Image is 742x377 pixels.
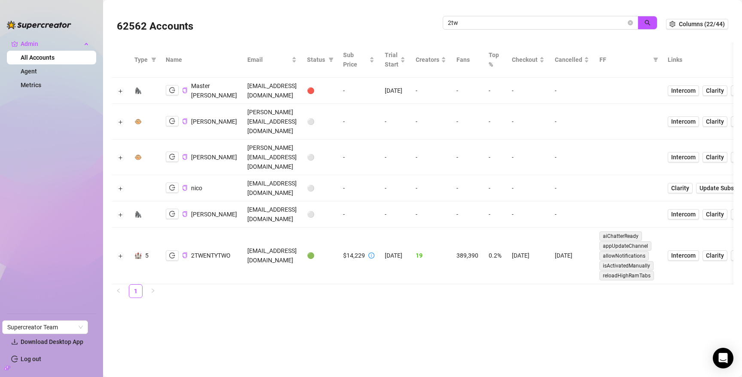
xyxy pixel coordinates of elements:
[550,78,594,104] td: -
[242,228,302,284] td: [EMAIL_ADDRESS][DOMAIN_NAME]
[129,285,142,298] a: 1
[451,104,484,140] td: -
[7,321,83,334] span: Supercreator Team
[166,85,179,95] button: logout
[134,210,142,219] div: 🦍
[706,152,724,162] span: Clarity
[117,88,124,94] button: Expand row
[116,288,121,293] span: left
[182,211,188,217] button: Copy Account UID
[169,252,175,258] span: logout
[416,252,423,259] span: 19
[484,201,507,228] td: -
[242,78,302,104] td: [EMAIL_ADDRESS][DOMAIN_NAME]
[507,140,550,175] td: -
[328,57,334,62] span: filter
[599,251,649,261] span: allowNotifications
[666,19,728,29] button: Columns (22/44)
[145,251,149,260] div: 5
[169,154,175,160] span: logout
[380,140,411,175] td: -
[599,241,651,251] span: appUpdateChannel
[628,20,633,25] button: close-circle
[327,53,335,66] span: filter
[134,55,148,64] span: Type
[112,284,125,298] li: Previous Page
[411,78,451,104] td: -
[706,251,724,260] span: Clarity
[134,117,142,126] div: 🐵
[380,78,411,104] td: [DATE]
[484,78,507,104] td: -
[668,183,693,193] a: Clarity
[671,86,696,95] span: Intercom
[411,140,451,175] td: -
[117,119,124,125] button: Expand row
[702,209,727,219] a: Clarity
[7,21,71,29] img: logo-BBDzfeDw.svg
[150,288,155,293] span: right
[307,118,314,125] span: ⚪
[307,211,314,218] span: ⚪
[182,154,188,160] span: copy
[242,42,302,78] th: Email
[550,201,594,228] td: -
[380,201,411,228] td: -
[161,42,242,78] th: Name
[11,40,18,47] span: crown
[338,78,380,104] td: -
[380,175,411,201] td: -
[671,117,696,126] span: Intercom
[129,284,143,298] li: 1
[11,338,18,345] span: download
[507,78,550,104] td: -
[242,140,302,175] td: [PERSON_NAME][EMAIL_ADDRESS][DOMAIN_NAME]
[456,252,478,259] span: 389,390
[307,185,314,192] span: ⚪
[21,356,41,362] a: Log out
[338,104,380,140] td: -
[599,231,642,241] span: aiChatterReady
[134,152,142,162] div: 🐵
[484,140,507,175] td: -
[182,185,188,191] button: Copy Account UID
[166,152,179,162] button: logout
[146,284,160,298] button: right
[307,252,314,259] span: 🟢
[507,104,550,140] td: -
[169,118,175,124] span: logout
[112,284,125,298] button: left
[669,21,675,27] span: setting
[489,252,502,259] span: 0.2%
[134,86,142,95] div: 🦍
[166,209,179,219] button: logout
[21,338,83,345] span: Download Desktop App
[182,252,188,258] span: copy
[706,117,724,126] span: Clarity
[182,185,188,191] span: copy
[599,261,654,271] span: isActivatedManually
[668,209,699,219] a: Intercom
[307,87,314,94] span: 🔴
[706,86,724,95] span: Clarity
[191,211,237,218] span: [PERSON_NAME]
[191,154,237,161] span: [PERSON_NAME]
[702,152,727,162] a: Clarity
[484,175,507,201] td: -
[21,82,41,88] a: Metrics
[451,42,484,78] th: Fans
[668,152,699,162] a: Intercom
[451,175,484,201] td: -
[242,201,302,228] td: [EMAIL_ADDRESS][DOMAIN_NAME]
[668,85,699,96] a: Intercom
[550,228,594,284] td: [DATE]
[307,154,314,161] span: ⚪
[512,55,538,64] span: Checkout
[368,252,374,258] span: info-circle
[166,182,179,193] button: logout
[484,104,507,140] td: -
[668,116,699,127] a: Intercom
[134,251,142,260] div: 🏰
[338,201,380,228] td: -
